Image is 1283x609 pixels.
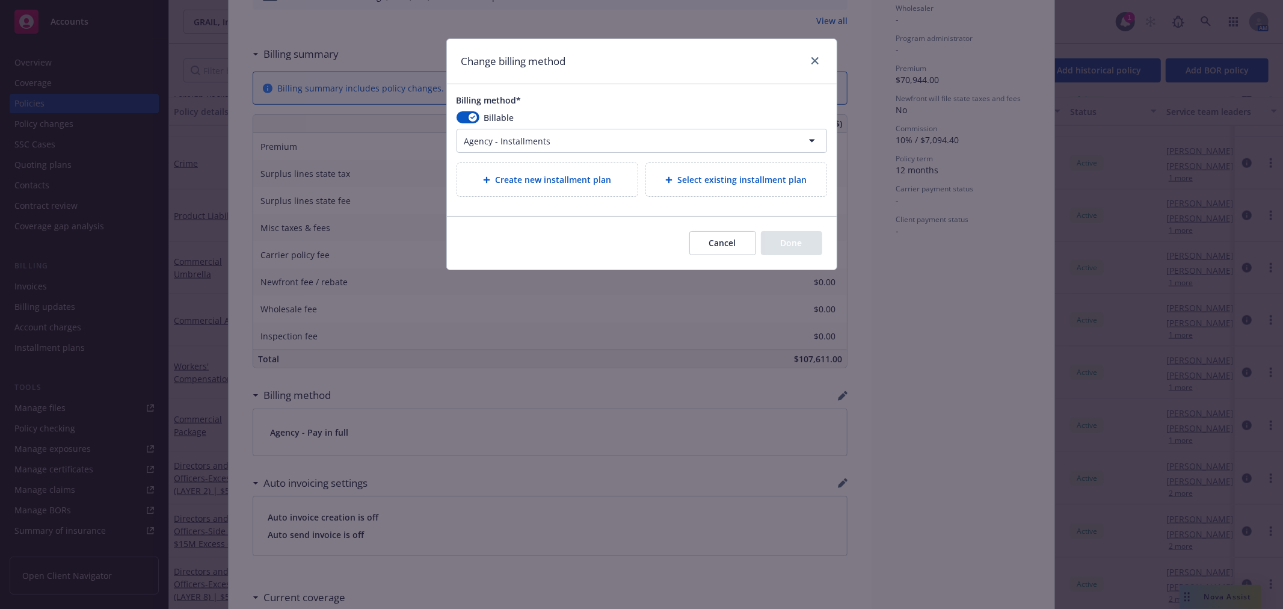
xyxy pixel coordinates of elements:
div: Select existing installment plan [645,162,827,197]
span: Create new installment plan [495,173,611,186]
button: Cancel [689,231,756,255]
a: close [808,54,822,68]
h1: Change billing method [461,54,566,69]
div: Billable [457,111,827,124]
span: Select existing installment plan [677,173,807,186]
span: Billing method* [457,94,522,106]
div: Create new installment plan [457,162,638,197]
